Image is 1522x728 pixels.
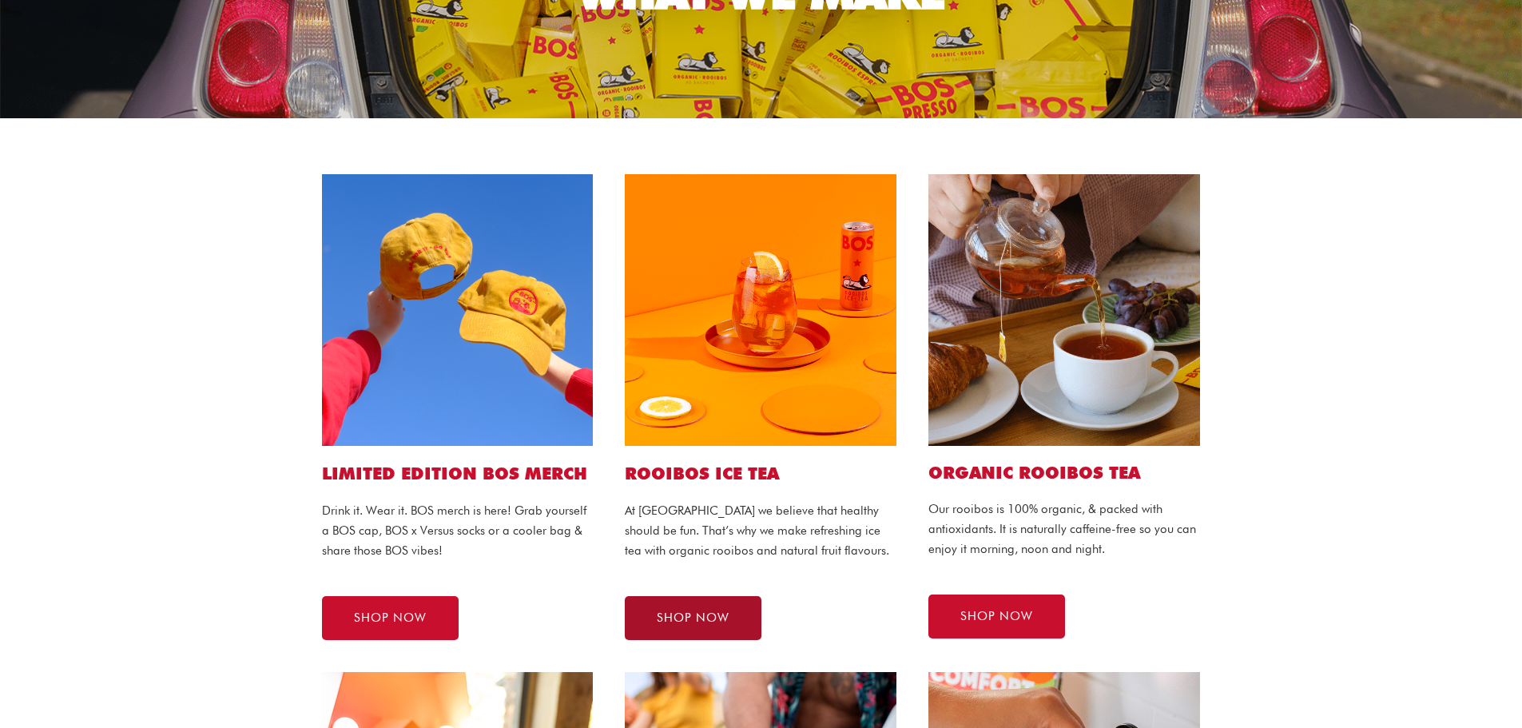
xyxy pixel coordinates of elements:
a: SHOP NOW [322,596,459,640]
span: SHOP NOW [354,612,427,624]
p: At [GEOGRAPHIC_DATA] we believe that healthy should be fun. That’s why we make refreshing ice tea... [625,501,896,560]
a: SHOP NOW [928,595,1065,638]
h1: ROOIBOS ICE TEA [625,462,896,485]
span: SHOP NOW [960,611,1033,623]
img: bos cap [322,174,594,446]
p: Our rooibos is 100% organic, & packed with antioxidants. It is naturally caffeine-free so you can... [928,499,1200,559]
p: Drink it. Wear it. BOS merch is here! Grab yourself a BOS cap, BOS x Versus socks or a cooler bag... [322,501,594,560]
h1: LIMITED EDITION BOS MERCH [322,462,594,485]
h2: Organic ROOIBOS TEA [928,462,1200,483]
span: SHOP NOW [657,612,729,624]
a: SHOP NOW [625,596,761,640]
img: bos tea bags website1 [928,174,1200,446]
